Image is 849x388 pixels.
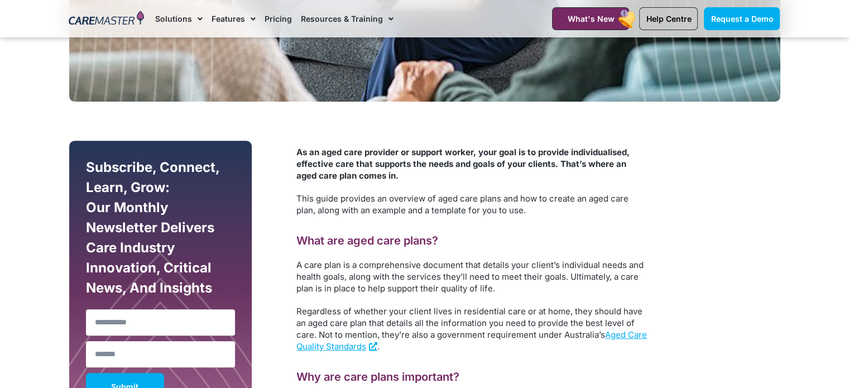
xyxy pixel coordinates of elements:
[296,259,648,294] p: A care plan is a comprehensive document that details your client’s individual needs and health go...
[296,233,648,248] h2: What are aged care plans?
[83,157,238,304] div: Subscribe, Connect, Learn, Grow: Our Monthly Newsletter Delivers Care Industry Innovation, Critic...
[69,11,144,27] img: CareMaster Logo
[639,7,698,30] a: Help Centre
[704,7,780,30] a: Request a Demo
[296,193,648,216] p: This guide provides an overview of aged care plans and how to create an aged care plan, along wit...
[552,7,629,30] a: What's New
[296,370,648,384] h2: Why are care plans important?
[567,14,614,23] span: What's New
[296,329,647,352] a: Aged Care Quality Standards
[711,14,773,23] span: Request a Demo
[646,14,691,23] span: Help Centre
[296,147,630,181] strong: As an aged care provider or support worker, your goal is to provide individualised, effective car...
[296,305,648,352] p: Regardless of whether your client lives in residential care or at home, they should have an aged ...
